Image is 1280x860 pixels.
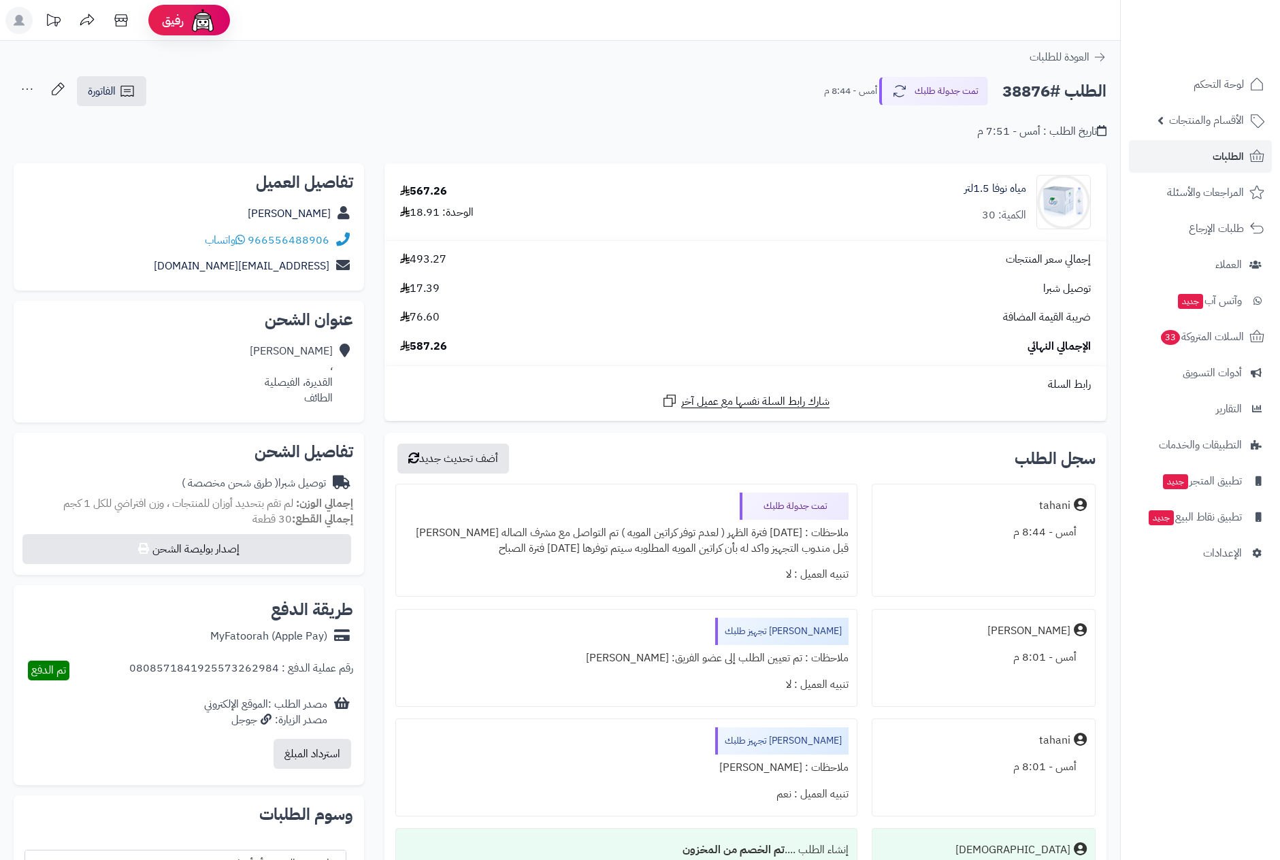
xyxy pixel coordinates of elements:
b: تم الخصم من المخزون [683,842,785,858]
div: ملاحظات : [PERSON_NAME] [404,755,849,781]
span: تطبيق المتجر [1162,472,1242,491]
small: 30 قطعة [252,511,353,527]
div: تاريخ الطلب : أمس - 7:51 م [977,124,1106,139]
small: أمس - 8:44 م [824,84,877,98]
strong: إجمالي الوزن: [296,495,353,512]
div: tahani [1039,733,1070,748]
img: 792dbfe6ea8a2b5a6eda5673af35dff272f-90x90.jpg [1037,175,1090,229]
a: تحديثات المنصة [36,7,70,37]
a: وآتس آبجديد [1129,284,1272,317]
span: أدوات التسويق [1183,363,1242,382]
div: [PERSON_NAME] تجهيز طلبك [715,618,849,645]
div: [PERSON_NAME] ، القديرة، الفيصلية الطائف [250,344,333,406]
span: جديد [1178,294,1203,309]
a: التطبيقات والخدمات [1129,429,1272,461]
span: 587.26 [400,339,447,354]
div: مصدر الزيارة: جوجل [204,712,327,728]
a: السلات المتروكة33 [1129,320,1272,353]
span: التقارير [1216,399,1242,418]
span: 76.60 [400,310,440,325]
span: وآتس آب [1177,291,1242,310]
div: 567.26 [400,184,447,199]
div: أمس - 8:01 م [881,754,1087,780]
a: 966556488906 [248,232,329,248]
h3: سجل الطلب [1015,450,1096,467]
a: العملاء [1129,248,1272,281]
span: ( طرق شحن مخصصة ) [182,475,278,491]
div: تنبيه العميل : لا [404,561,849,588]
a: المراجعات والأسئلة [1129,176,1272,209]
span: الفاتورة [88,83,116,99]
a: واتساب [205,232,245,248]
a: لوحة التحكم [1129,68,1272,101]
a: التقارير [1129,393,1272,425]
div: الوحدة: 18.91 [400,205,474,220]
div: tahani [1039,498,1070,514]
a: تطبيق المتجرجديد [1129,465,1272,497]
div: توصيل شبرا [182,476,326,491]
span: المراجعات والأسئلة [1167,183,1244,202]
div: [PERSON_NAME] تجهيز طلبك [715,727,849,755]
span: 493.27 [400,252,446,267]
h2: تفاصيل العميل [24,174,353,191]
span: إجمالي سعر المنتجات [1006,252,1091,267]
div: [PERSON_NAME] [987,623,1070,639]
button: إصدار بوليصة الشحن [22,534,351,564]
a: مياه نوفا 1.5لتر [964,181,1026,197]
span: 33 [1161,330,1180,345]
a: الطلبات [1129,140,1272,173]
div: ملاحظات : [DATE] فترة الظهر ( لعدم توفر كراتين المويه ) تم التواصل مع مشرف الصاله [PERSON_NAME] ق... [404,520,849,562]
a: العودة للطلبات [1030,49,1106,65]
a: أدوات التسويق [1129,357,1272,389]
span: التطبيقات والخدمات [1159,435,1242,454]
a: [EMAIL_ADDRESS][DOMAIN_NAME] [154,258,329,274]
div: تنبيه العميل : لا [404,672,849,698]
h2: وسوم الطلبات [24,806,353,823]
button: أضف تحديث جديد [397,444,509,474]
span: جديد [1163,474,1188,489]
span: الطلبات [1213,147,1244,166]
div: أمس - 8:01 م [881,644,1087,671]
div: ملاحظات : تم تعيين الطلب إلى عضو الفريق: [PERSON_NAME] [404,645,849,672]
img: ai-face.png [189,7,216,34]
span: الإجمالي النهائي [1028,339,1091,354]
h2: تفاصيل الشحن [24,444,353,460]
button: استرداد المبلغ [274,739,351,769]
a: طلبات الإرجاع [1129,212,1272,245]
span: ضريبة القيمة المضافة [1003,310,1091,325]
span: شارك رابط السلة نفسها مع عميل آخر [681,394,830,410]
a: الفاتورة [77,76,146,106]
div: رقم عملية الدفع : 0808571841925573262984 [129,661,353,680]
span: توصيل شبرا [1043,281,1091,297]
span: السلات المتروكة [1160,327,1244,346]
span: العملاء [1215,255,1242,274]
div: تنبيه العميل : نعم [404,781,849,808]
span: لم تقم بتحديد أوزان للمنتجات ، وزن افتراضي للكل 1 كجم [63,495,293,512]
button: تمت جدولة طلبك [879,77,988,105]
h2: طريقة الدفع [271,601,353,618]
strong: إجمالي القطع: [292,511,353,527]
a: الإعدادات [1129,537,1272,569]
span: العودة للطلبات [1030,49,1089,65]
h2: الطلب #38876 [1002,78,1106,105]
span: رفيق [162,12,184,29]
div: MyFatoorah (Apple Pay) [210,629,327,644]
a: شارك رابط السلة نفسها مع عميل آخر [661,393,830,410]
div: الكمية: 30 [982,208,1026,223]
span: طلبات الإرجاع [1189,219,1244,238]
div: أمس - 8:44 م [881,519,1087,546]
div: [DEMOGRAPHIC_DATA] [955,842,1070,858]
div: مصدر الطلب :الموقع الإلكتروني [204,697,327,728]
span: 17.39 [400,281,440,297]
span: تطبيق نقاط البيع [1147,508,1242,527]
span: لوحة التحكم [1194,75,1244,94]
span: جديد [1149,510,1174,525]
span: الإعدادات [1203,544,1242,563]
span: الأقسام والمنتجات [1169,111,1244,130]
a: [PERSON_NAME] [248,205,331,222]
a: تطبيق نقاط البيعجديد [1129,501,1272,533]
div: تمت جدولة طلبك [740,493,849,520]
span: تم الدفع [31,662,66,678]
div: رابط السلة [390,377,1101,393]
